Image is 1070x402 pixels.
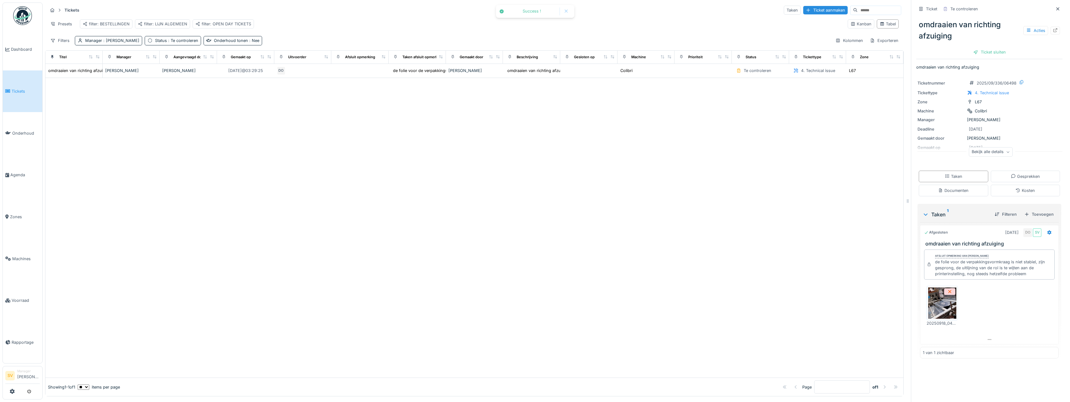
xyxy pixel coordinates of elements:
[925,241,1056,247] h3: omdraaien van richting afzuiging
[849,68,856,74] div: L67
[688,54,703,60] div: Prioriteit
[916,64,1062,70] p: omdraaien van richting afzuiging
[155,38,198,44] div: Status
[620,68,633,74] div: Colibri
[803,6,848,14] div: Ticket aanmaken
[969,126,982,132] div: [DATE]
[195,21,251,27] div: filter: OPEN DAY TICKETS
[975,99,982,105] div: L67
[3,280,42,322] a: Voorraad
[918,117,1061,123] div: [PERSON_NAME]
[102,38,139,43] span: : [PERSON_NAME]
[248,38,259,43] span: : Nee
[860,54,869,60] div: Zone
[3,154,42,196] a: Agenda
[924,230,948,235] div: Afgesloten
[448,68,501,74] div: [PERSON_NAME]
[13,6,32,25] img: Badge_color-CXgf-gQk.svg
[918,90,964,96] div: Tickettype
[971,48,1008,56] div: Ticket sluiten
[784,6,801,15] div: Taken
[12,256,40,262] span: Machines
[460,54,483,60] div: Gemaakt door
[947,211,949,218] sup: 1
[3,28,42,70] a: Dashboard
[1005,229,1019,235] div: [DATE]
[744,68,771,74] div: Te controleren
[214,38,259,44] div: Onderhoud tonen
[393,68,488,74] div: de folie voor de verpakkingsvormkraag is niet s...
[105,68,158,74] div: [PERSON_NAME]
[872,384,878,390] strong: of 1
[926,6,937,12] div: Ticket
[62,7,82,13] strong: Tickets
[12,297,40,303] span: Voorraad
[83,21,130,27] div: filter: BESTELLINGEN
[517,54,538,60] div: Beschrijving
[977,80,1016,86] div: 2025/09/336/06498
[1033,228,1042,237] div: SV
[867,36,901,45] div: Exporteren
[402,54,447,60] div: Taken afsluit opmerkingen
[3,196,42,238] a: Zones
[228,68,263,74] div: [DATE] @ 03:29:25
[12,130,40,136] span: Onderhoud
[880,21,896,27] div: Tabel
[138,21,187,27] div: filter: LIJN ALGEMEEN
[10,172,40,178] span: Agenda
[928,287,956,319] img: 2o96upwwhnagdx63l3jiibp1h30u
[938,188,969,193] div: Documenten
[1011,173,1040,179] div: Gesprekken
[507,9,556,14] div: Success !
[927,320,958,326] div: 20250918_042549.jpg
[48,36,72,45] div: Filters
[1023,228,1032,237] div: DO
[48,68,111,74] div: omdraaien van richting afzuiging
[975,90,1009,96] div: 4. Technical issue
[78,384,120,390] div: items per page
[801,68,835,74] div: 4. Technical issue
[288,54,306,60] div: Uitvoerder
[173,54,205,60] div: Aangevraagd door
[992,210,1019,219] div: Filteren
[17,369,40,374] div: Manager
[5,371,15,380] li: SV
[1022,210,1056,219] div: Toevoegen
[574,54,595,60] div: Gesloten op
[162,68,215,74] div: [PERSON_NAME]
[918,80,964,86] div: Ticketnummer
[803,54,821,60] div: Tickettype
[11,46,40,52] span: Dashboard
[918,135,1061,141] div: [PERSON_NAME]
[918,135,964,141] div: Gemaakt door
[85,38,139,44] div: Manager
[923,350,954,356] div: 1 van 1 zichtbaar
[345,54,375,60] div: Afsluit opmerking
[507,68,570,74] div: omdraaien van richting afzuiging
[923,211,990,218] div: Taken
[945,173,962,179] div: Taken
[12,88,40,94] span: Tickets
[833,36,866,45] div: Kolommen
[1023,26,1048,35] div: Acties
[918,108,964,114] div: Machine
[48,384,75,390] div: Showing 1 - 1 of 1
[12,339,40,345] span: Rapportage
[277,66,286,75] div: DO
[969,147,1013,157] div: Bekijk alle details
[3,322,42,363] a: Rapportage
[916,17,1062,44] div: omdraaien van richting afzuiging
[975,108,987,114] div: Colibri
[1016,188,1035,193] div: Kosten
[59,54,67,60] div: Titel
[935,254,989,258] div: Afsluit opmerking van [PERSON_NAME]
[48,19,75,28] div: Presets
[918,117,964,123] div: Manager
[918,99,964,105] div: Zone
[918,126,964,132] div: Deadline
[3,112,42,154] a: Onderhoud
[17,369,40,382] li: [PERSON_NAME]
[3,238,42,280] a: Machines
[3,70,42,112] a: Tickets
[746,54,756,60] div: Status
